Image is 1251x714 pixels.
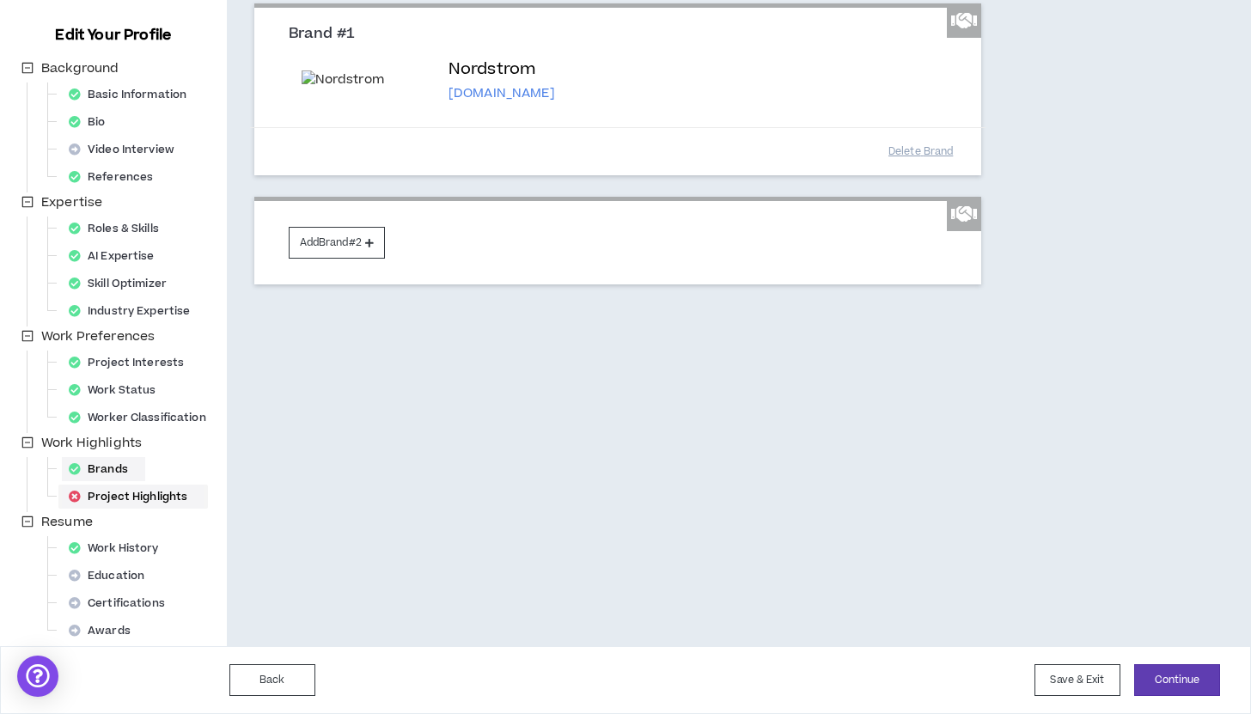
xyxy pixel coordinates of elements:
[62,351,201,375] div: Project Interests
[21,330,34,342] span: minus-square
[38,192,106,213] span: Expertise
[62,82,204,107] div: Basic Information
[38,512,96,533] span: Resume
[62,619,148,643] div: Awards
[229,664,315,696] button: Back
[62,406,223,430] div: Worker Classification
[62,165,170,189] div: References
[41,513,93,531] span: Resume
[62,591,182,615] div: Certifications
[21,436,34,449] span: minus-square
[38,326,158,347] span: Work Preferences
[41,193,102,211] span: Expertise
[62,137,192,162] div: Video Interview
[48,25,178,46] h3: Edit Your Profile
[62,272,184,296] div: Skill Optimizer
[62,244,172,268] div: AI Expertise
[41,59,119,77] span: Background
[62,217,176,241] div: Roles & Skills
[21,196,34,208] span: minus-square
[449,58,555,82] p: Nordstrom
[1034,664,1120,696] button: Save & Exit
[62,536,176,560] div: Work History
[62,110,123,134] div: Bio
[21,62,34,74] span: minus-square
[302,70,428,89] img: Nordstrom
[62,299,207,323] div: Industry Expertise
[878,137,964,167] button: Delete Brand
[38,433,145,454] span: Work Highlights
[41,434,142,452] span: Work Highlights
[449,85,555,102] p: [DOMAIN_NAME]
[62,457,145,481] div: Brands
[289,227,385,259] button: AddBrand#2
[17,656,58,697] div: Open Intercom Messenger
[62,378,173,402] div: Work Status
[21,516,34,528] span: minus-square
[289,25,960,44] h3: Brand #1
[62,485,204,509] div: Project Highlights
[1134,664,1220,696] button: Continue
[38,58,122,79] span: Background
[41,327,155,345] span: Work Preferences
[62,564,162,588] div: Education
